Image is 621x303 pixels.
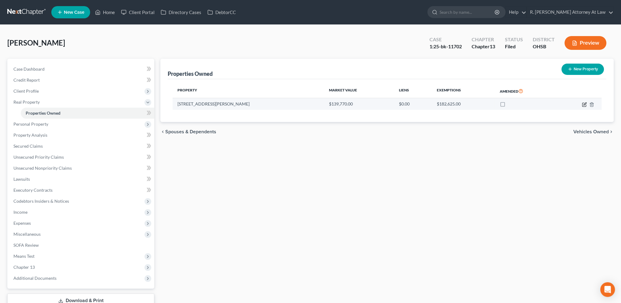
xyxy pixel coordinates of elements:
[609,129,614,134] i: chevron_right
[13,165,72,171] span: Unsecured Nonpriority Claims
[324,98,394,110] td: $139,770.00
[533,43,555,50] div: OHSB
[9,130,154,141] a: Property Analysis
[505,43,523,50] div: Filed
[13,198,69,204] span: Codebtors Insiders & Notices
[168,70,213,77] div: Properties Owned
[9,185,154,196] a: Executory Contracts
[394,98,432,110] td: $0.00
[92,7,118,18] a: Home
[440,6,495,18] input: Search by name...
[561,64,604,75] button: New Property
[505,36,523,43] div: Status
[429,36,462,43] div: Case
[165,129,216,134] span: Spouses & Dependents
[9,152,154,163] a: Unsecured Priority Claims
[573,129,614,134] button: Vehicles Owned chevron_right
[64,10,84,15] span: New Case
[13,154,64,160] span: Unsecured Priority Claims
[13,77,40,83] span: Credit Report
[495,84,556,98] th: Amended
[13,242,39,248] span: SOFA Review
[564,36,606,50] button: Preview
[13,121,48,127] span: Personal Property
[9,141,154,152] a: Secured Claims
[432,84,495,98] th: Exemptions
[573,129,609,134] span: Vehicles Owned
[13,88,39,94] span: Client Profile
[432,98,495,110] td: $182,625.00
[13,253,35,259] span: Means Test
[13,209,27,215] span: Income
[21,108,154,119] a: Properties Owned
[13,231,41,237] span: Miscellaneous
[13,66,45,72] span: Case Dashboard
[204,7,239,18] a: DebtorCC
[490,43,495,49] span: 13
[173,98,324,110] td: [STREET_ADDRESS][PERSON_NAME]
[472,36,495,43] div: Chapter
[472,43,495,50] div: Chapter
[9,163,154,174] a: Unsecured Nonpriority Claims
[429,43,462,50] div: 1:25-bk-11702
[324,84,394,98] th: Market Value
[600,282,615,297] div: Open Intercom Messenger
[527,7,613,18] a: R. [PERSON_NAME] Attorney At Law
[9,174,154,185] a: Lawsuits
[13,132,47,138] span: Property Analysis
[9,64,154,75] a: Case Dashboard
[13,99,40,105] span: Real Property
[13,275,57,281] span: Additional Documents
[160,129,165,134] i: chevron_left
[158,7,204,18] a: Directory Cases
[13,187,53,193] span: Executory Contracts
[26,110,60,116] span: Properties Owned
[13,264,35,270] span: Chapter 13
[160,129,216,134] button: chevron_left Spouses & Dependents
[118,7,158,18] a: Client Portal
[13,220,31,226] span: Expenses
[173,84,324,98] th: Property
[13,176,30,182] span: Lawsuits
[533,36,555,43] div: District
[9,75,154,86] a: Credit Report
[7,38,65,47] span: [PERSON_NAME]
[506,7,526,18] a: Help
[394,84,432,98] th: Liens
[9,240,154,251] a: SOFA Review
[13,143,43,149] span: Secured Claims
